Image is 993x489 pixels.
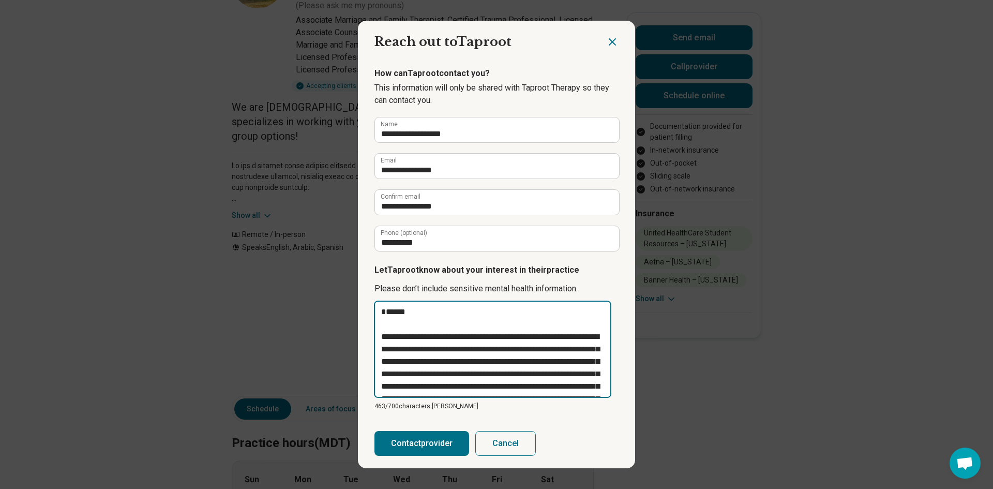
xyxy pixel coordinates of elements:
[381,157,397,164] label: Email
[374,264,619,276] p: Let Taproot know about your interest in their practice
[374,283,619,295] p: Please don’t include sensitive mental health information.
[381,230,427,236] label: Phone (optional)
[475,431,536,456] button: Cancel
[374,431,469,456] button: Contactprovider
[374,34,511,49] span: Reach out to Taproot
[374,82,619,107] p: This information will only be shared with Taproot Therapy so they can contact you.
[374,67,619,80] p: How can Taproot contact you?
[381,194,420,200] label: Confirm email
[606,36,619,48] button: Close dialog
[374,402,619,411] p: 463/ 700 characters [PERSON_NAME]
[381,121,398,127] label: Name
